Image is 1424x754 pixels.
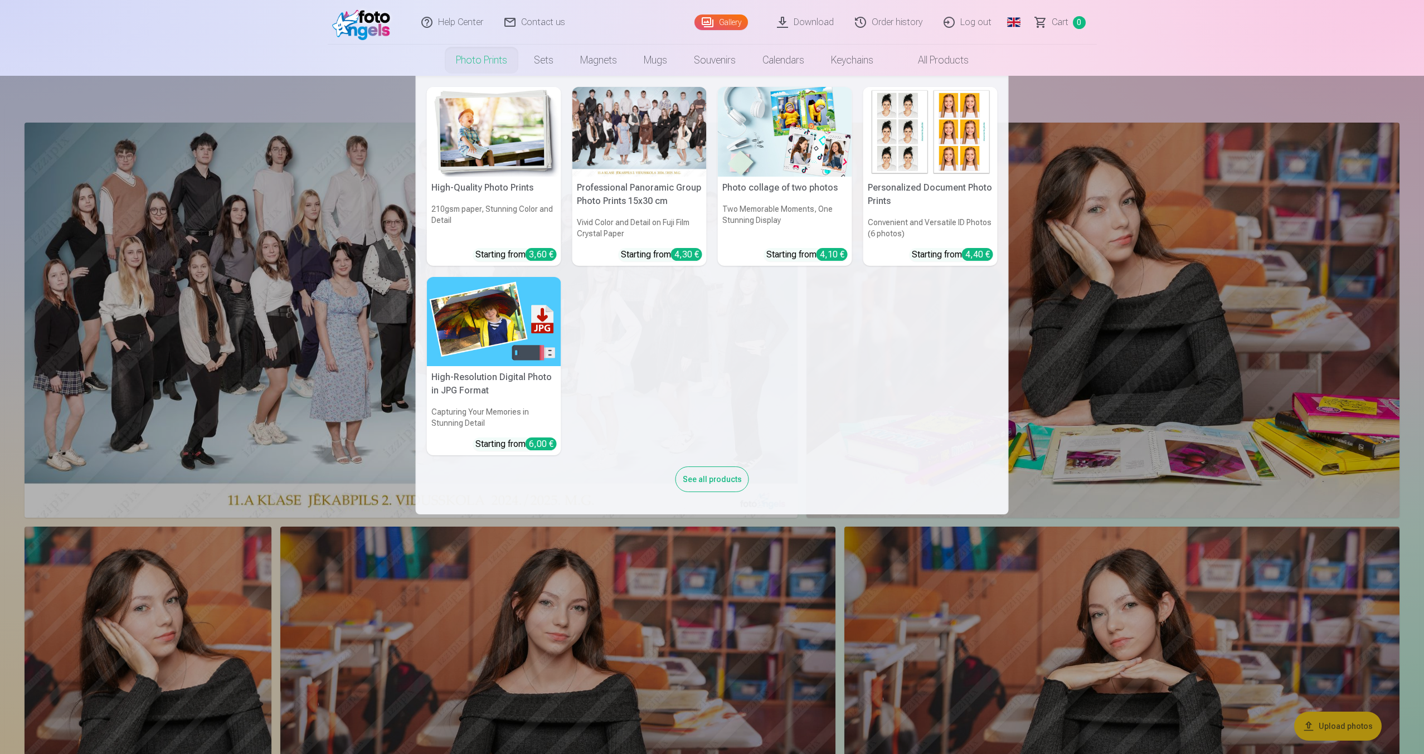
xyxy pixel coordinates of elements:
[427,87,561,266] a: High-Quality Photo PrintsHigh-Quality Photo Prints210gsm paper, Stunning Color and DetailStarting...
[718,177,852,199] h5: Photo collage of two photos
[621,248,702,261] div: Starting from
[572,212,707,244] h6: Vivid Color and Detail on Fuji Film Crystal Paper
[521,45,567,76] a: Sets
[427,366,561,402] h5: High-Resolution Digital Photo in JPG Format
[526,248,557,261] div: 3,60 €
[718,87,852,266] a: Photo collage of two photosPhoto collage of two photosTwo Memorable Moments, One Stunning Display...
[962,248,993,261] div: 4,40 €
[526,437,557,450] div: 6,00 €
[863,87,998,177] img: Personalized Document Photo Prints
[675,473,749,484] a: See all products
[817,248,848,261] div: 4,10 €
[572,177,707,212] h5: Professional Panoramic Group Photo Prints 15x30 cm
[671,248,702,261] div: 4,30 €
[912,248,993,261] div: Starting from
[681,45,749,76] a: Souvenirs
[427,277,561,456] a: High-Resolution Digital Photo in JPG FormatHigh-Resolution Digital Photo in JPG FormatCapturing Y...
[863,177,998,212] h5: Personalized Document Photo Prints
[1052,16,1068,29] span: Сart
[475,248,557,261] div: Starting from
[427,87,561,177] img: High-Quality Photo Prints
[694,14,748,30] a: Gallery
[567,45,630,76] a: Magnets
[630,45,681,76] a: Mugs
[766,248,848,261] div: Starting from
[675,466,749,492] div: See all products
[863,87,998,266] a: Personalized Document Photo PrintsPersonalized Document Photo PrintsConvenient and Versatile ID P...
[863,212,998,244] h6: Convenient and Versatile ID Photos (6 photos)
[572,87,707,266] a: Professional Panoramic Group Photo Prints 15x30 cmVivid Color and Detail on Fuji Film Crystal Pap...
[427,177,561,199] h5: High-Quality Photo Prints
[475,437,557,451] div: Starting from
[749,45,818,76] a: Calendars
[427,277,561,367] img: High-Resolution Digital Photo in JPG Format
[443,45,521,76] a: Photo prints
[427,199,561,244] h6: 210gsm paper, Stunning Color and Detail
[427,402,561,433] h6: Capturing Your Memories in Stunning Detail
[718,199,852,244] h6: Two Memorable Moments, One Stunning Display
[718,87,852,177] img: Photo collage of two photos
[1073,16,1086,29] span: 0
[887,45,982,76] a: All products
[818,45,887,76] a: Keychains
[332,4,396,40] img: /fa4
